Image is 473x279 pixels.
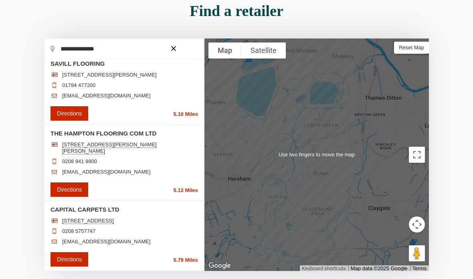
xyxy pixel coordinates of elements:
h3: CAPITAL CARPETS LTD [51,205,198,214]
a: Directions [51,106,88,121]
span: 5.10 Miles [174,111,198,117]
button: Keyboard shortcuts [302,265,346,272]
span: Map data ©2025 Google [351,265,408,271]
h3: SAVILL FLOORING [51,59,198,68]
a: 0208 941 9900 [62,158,97,165]
a: 01784 477200 [62,82,95,89]
span: 5.13 Miles [174,187,198,194]
a: [EMAIL_ADDRESS][DOMAIN_NAME] [62,169,150,175]
a: [EMAIL_ADDRESS][DOMAIN_NAME] [62,93,150,99]
button: Show satellite imagery [241,42,286,59]
h3: THE HAMPTON FLOORING COM LTD [51,129,198,137]
a: [EMAIL_ADDRESS][DOMAIN_NAME] [62,239,150,245]
span: 5.79 Miles [174,257,198,263]
a: 0208 5757747 [62,228,95,235]
span: Reset Map [394,42,429,54]
a: Directions [51,252,88,267]
a: Terms [412,265,427,272]
span: [STREET_ADDRESS][PERSON_NAME] [62,72,157,78]
button: Drag Pegman onto the map to open Street View [409,245,425,261]
button: Show street map [208,42,241,59]
a: Open this area in Google Maps (opens a new window) [206,261,233,271]
img: Google [206,261,233,271]
button: Map camera controls [409,216,425,232]
h2: Find a retailer [12,3,461,18]
button: Toggle fullscreen view [409,147,425,163]
a: Directions [51,182,88,197]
